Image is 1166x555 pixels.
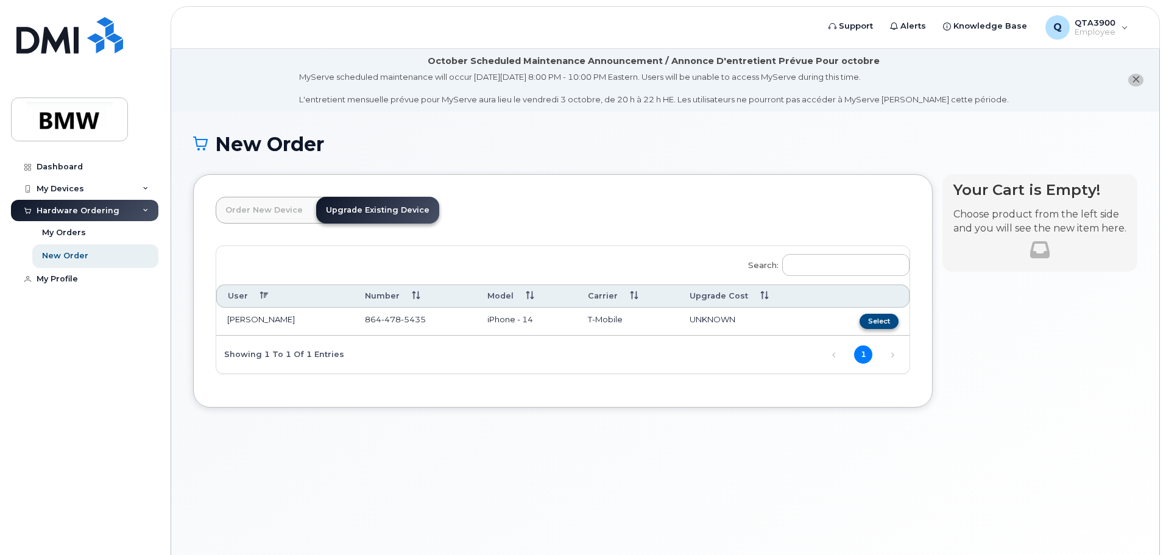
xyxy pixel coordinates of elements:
[193,133,1137,155] h1: New Order
[1128,74,1143,87] button: close notification
[216,308,354,336] td: [PERSON_NAME]
[953,208,1126,236] p: Choose product from the left side and you will see the new item here.
[216,285,354,307] th: User: activate to sort column descending
[381,314,401,324] span: 478
[740,246,910,280] label: Search:
[216,197,313,224] a: Order New Device
[825,346,843,364] a: Previous
[476,308,577,336] td: iPhone - 14
[299,71,1009,105] div: MyServe scheduled maintenance will occur [DATE][DATE] 8:00 PM - 10:00 PM Eastern. Users will be u...
[860,314,899,329] button: Select
[679,285,821,307] th: Upgrade Cost: activate to sort column ascending
[401,314,426,324] span: 5435
[854,345,872,364] a: 1
[365,314,426,324] span: 864
[1113,502,1157,546] iframe: Messenger Launcher
[316,197,439,224] a: Upgrade Existing Device
[476,285,577,307] th: Model: activate to sort column ascending
[782,254,910,276] input: Search:
[354,285,476,307] th: Number: activate to sort column ascending
[216,344,344,364] div: Showing 1 to 1 of 1 entries
[577,308,679,336] td: T-Mobile
[428,55,880,68] div: October Scheduled Maintenance Announcement / Annonce D'entretient Prévue Pour octobre
[690,314,735,324] span: UNKNOWN
[953,182,1126,198] h4: Your Cart is Empty!
[577,285,679,307] th: Carrier: activate to sort column ascending
[883,346,902,364] a: Next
